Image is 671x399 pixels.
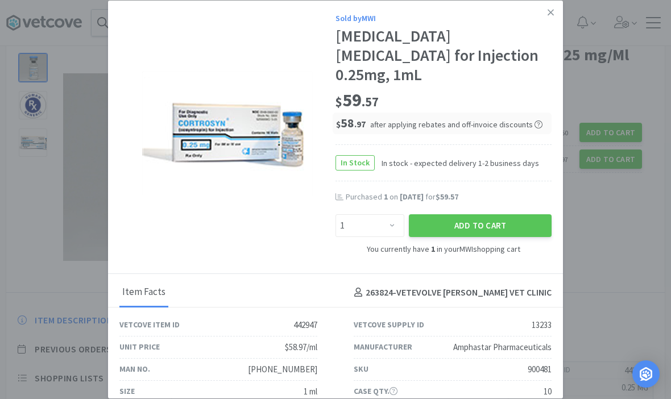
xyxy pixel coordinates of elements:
div: SKU [354,363,368,375]
span: . 57 [362,94,379,110]
button: Add to Cart [409,214,552,237]
div: [MEDICAL_DATA] [MEDICAL_DATA] for Injection 0.25mg, 1mL [335,27,552,84]
div: Open Intercom Messenger [632,360,660,388]
div: Case Qty. [354,385,397,397]
span: . 97 [354,119,366,130]
span: [DATE] [400,192,424,202]
span: 58 [336,115,366,131]
div: 1 ml [304,385,317,398]
div: Size [119,385,135,397]
h4: 263824 - VETEVOLVE [PERSON_NAME] VET CLINIC [350,285,552,300]
div: Item Facts [119,279,168,307]
div: Manufacturer [354,340,412,353]
span: $ [336,119,341,130]
strong: 1 [431,244,435,254]
div: [PHONE_NUMBER] [248,363,317,376]
div: Vetcove Item ID [119,318,180,331]
div: Unit Price [119,340,160,353]
div: You currently have in your MWI shopping cart [335,243,552,255]
span: In stock - expected delivery 1-2 business days [375,157,539,169]
div: Sold by MWI [335,12,552,24]
div: 900481 [528,363,552,376]
div: 13233 [532,318,552,332]
div: Purchased on for [346,192,552,203]
img: ad175550ab3746739578d28c48f04aa2_13233.png [142,71,313,196]
span: 59 [335,89,379,111]
div: Man No. [119,363,150,375]
span: $ [335,94,342,110]
span: In Stock [336,156,374,170]
div: Vetcove Supply ID [354,318,424,331]
div: Amphastar Pharmaceuticals [453,340,552,354]
div: $58.97/ml [285,340,317,354]
div: 10 [544,385,552,398]
span: $59.57 [436,192,458,202]
span: 1 [384,192,388,202]
span: after applying rebates and off-invoice discounts [370,119,542,130]
div: 442947 [293,318,317,332]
